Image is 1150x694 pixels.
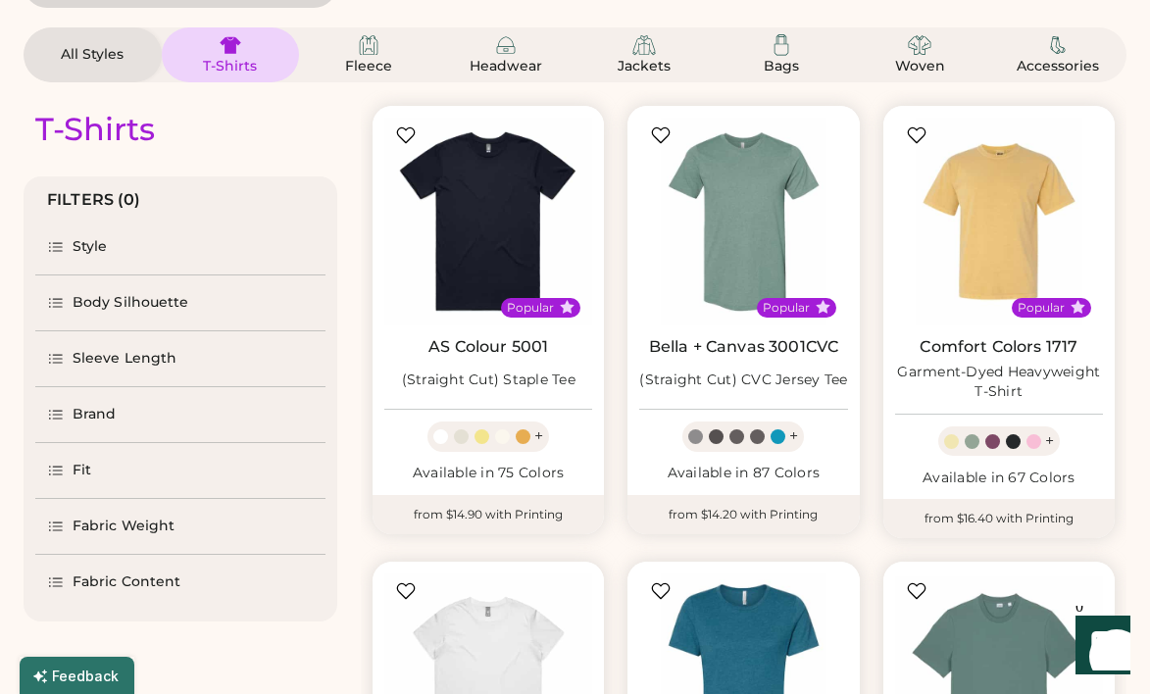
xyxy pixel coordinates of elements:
[763,300,810,316] div: Popular
[1018,300,1065,316] div: Popular
[73,572,180,592] div: Fabric Content
[1046,33,1070,57] img: Accessories Icon
[816,300,830,315] button: Popular Style
[1057,606,1141,690] iframe: Front Chat
[639,464,847,483] div: Available in 87 Colors
[639,371,847,390] div: (Straight Cut) CVC Jersey Tee
[920,337,1077,357] a: Comfort Colors 1717
[507,300,554,316] div: Popular
[632,33,656,57] img: Jackets Icon
[875,57,964,76] div: Woven
[1045,430,1054,452] div: +
[402,371,575,390] div: (Straight Cut) Staple Tee
[560,300,575,315] button: Popular Style
[649,337,838,357] a: Bella + Canvas 3001CVC
[895,118,1103,325] img: Comfort Colors 1717 Garment-Dyed Heavyweight T-Shirt
[219,33,242,57] img: T-Shirts Icon
[73,405,117,424] div: Brand
[48,45,136,65] div: All Styles
[883,499,1115,538] div: from $16.40 with Printing
[1014,57,1102,76] div: Accessories
[627,495,859,534] div: from $14.20 with Printing
[639,118,847,325] img: BELLA + CANVAS 3001CVC (Straight Cut) CVC Jersey Tee
[1071,300,1085,315] button: Popular Style
[895,469,1103,488] div: Available in 67 Colors
[357,33,380,57] img: Fleece Icon
[73,517,175,536] div: Fabric Weight
[73,237,108,257] div: Style
[737,57,825,76] div: Bags
[534,425,543,447] div: +
[789,425,798,447] div: +
[384,118,592,325] img: AS Colour 5001 (Straight Cut) Staple Tee
[73,293,189,313] div: Body Silhouette
[47,188,141,212] div: FILTERS (0)
[35,110,155,149] div: T-Shirts
[73,461,91,480] div: Fit
[770,33,793,57] img: Bags Icon
[462,57,550,76] div: Headwear
[73,349,176,369] div: Sleeve Length
[600,57,688,76] div: Jackets
[908,33,931,57] img: Woven Icon
[428,337,548,357] a: AS Colour 5001
[186,57,275,76] div: T-Shirts
[325,57,413,76] div: Fleece
[384,464,592,483] div: Available in 75 Colors
[373,495,604,534] div: from $14.90 with Printing
[494,33,518,57] img: Headwear Icon
[895,363,1103,402] div: Garment-Dyed Heavyweight T-Shirt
